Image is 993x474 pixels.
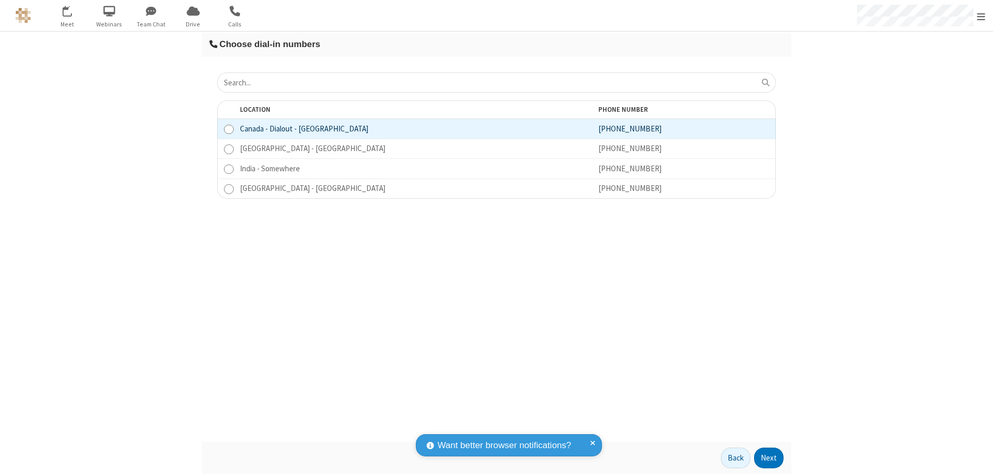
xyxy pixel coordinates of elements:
span: Webinars [90,20,129,29]
img: QA Selenium DO NOT DELETE OR CHANGE [16,8,31,23]
td: [GEOGRAPHIC_DATA] - [GEOGRAPHIC_DATA] [234,139,593,159]
td: India - Somewhere [234,158,593,179]
span: Drive [174,20,213,29]
span: Calls [216,20,254,29]
div: 17 [68,6,78,13]
button: Next [754,448,784,468]
span: [PHONE_NUMBER] [598,164,661,173]
th: Location [234,100,593,119]
span: Meet [48,20,87,29]
th: Phone number [592,100,776,119]
span: [PHONE_NUMBER] [598,183,661,193]
td: [GEOGRAPHIC_DATA] - [GEOGRAPHIC_DATA] [234,179,593,199]
span: Choose dial-in numbers [219,39,320,49]
span: Team Chat [132,20,171,29]
input: Search... [217,72,776,93]
td: Canada - Dialout - [GEOGRAPHIC_DATA] [234,119,593,139]
span: [PHONE_NUMBER] [598,124,661,134]
span: [PHONE_NUMBER] [598,143,661,153]
button: Back [721,448,750,468]
span: Want better browser notifications? [438,439,571,452]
